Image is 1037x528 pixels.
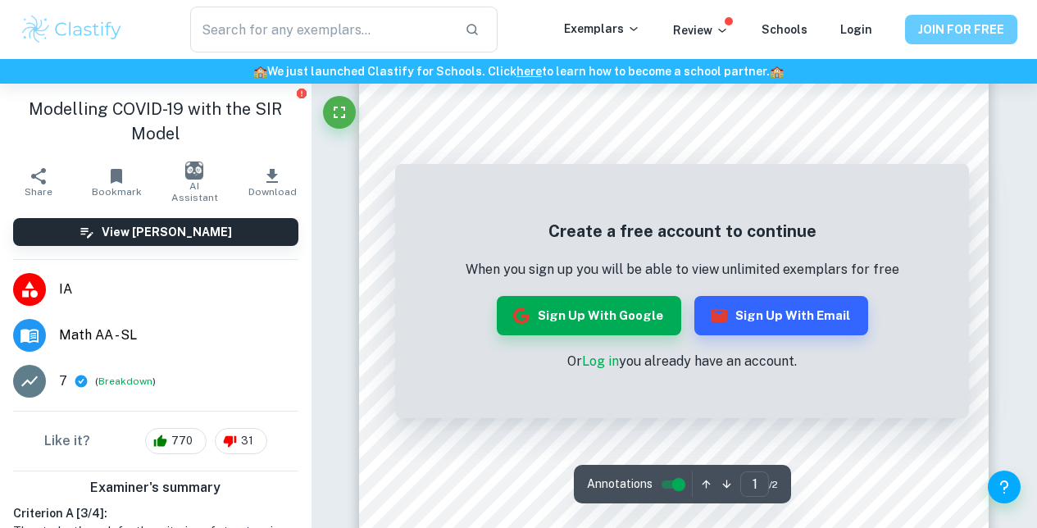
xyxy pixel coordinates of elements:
div: 31 [215,428,267,454]
div: 770 [145,428,207,454]
button: Download [234,159,312,205]
p: Review [673,21,729,39]
button: Sign up with Google [497,296,681,335]
button: Bookmark [78,159,156,205]
button: View [PERSON_NAME] [13,218,298,246]
a: Schools [762,23,807,36]
a: Login [840,23,872,36]
button: AI Assistant [156,159,234,205]
span: Math AA - SL [59,325,298,345]
h1: Modelling COVID-19 with the SIR Model [13,97,298,146]
a: Log in [582,353,619,369]
button: Help and Feedback [988,471,1021,503]
img: Clastify logo [20,13,124,46]
p: 7 [59,371,67,391]
span: 31 [232,433,262,449]
span: Annotations [587,476,653,493]
span: ( ) [95,374,156,389]
img: AI Assistant [185,162,203,180]
p: Or you already have an account. [466,352,899,371]
button: Report issue [296,87,308,99]
h6: Criterion A [ 3 / 4 ]: [13,504,298,522]
p: Exemplars [564,20,640,38]
button: Fullscreen [323,96,356,129]
input: Search for any exemplars... [190,7,453,52]
a: here [516,65,542,78]
span: AI Assistant [166,180,224,203]
h6: Examiner's summary [7,478,305,498]
span: 770 [162,433,202,449]
span: 🏫 [253,65,267,78]
span: / 2 [769,477,778,492]
span: 🏫 [770,65,784,78]
h6: View [PERSON_NAME] [102,223,232,241]
h6: Like it? [44,431,90,451]
h5: Create a free account to continue [466,219,899,244]
button: JOIN FOR FREE [905,15,1017,44]
span: Share [25,186,52,198]
button: Breakdown [98,374,152,389]
h6: We just launched Clastify for Schools. Click to learn how to become a school partner. [3,62,1034,80]
span: Bookmark [92,186,142,198]
span: IA [59,280,298,299]
span: Download [248,186,297,198]
p: When you sign up you will be able to view unlimited exemplars for free [466,260,899,280]
button: Sign up with Email [694,296,868,335]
